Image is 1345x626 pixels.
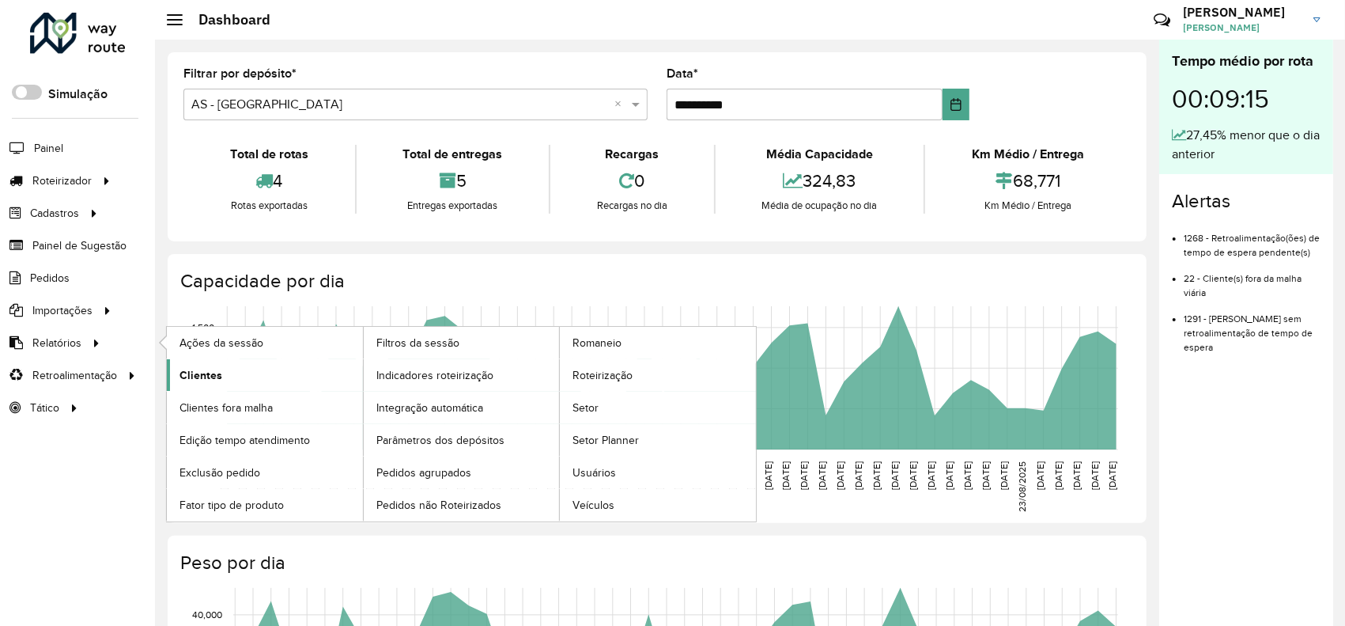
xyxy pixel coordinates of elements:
text: [DATE] [962,461,973,490]
h4: Capacidade por dia [180,270,1131,293]
a: Pedidos não Roteirizados [364,489,560,521]
text: [DATE] [835,461,845,490]
text: [DATE] [890,461,900,490]
h4: Peso por dia [180,552,1131,575]
span: Painel de Sugestão [32,237,127,254]
text: 23/08/2025 [1017,461,1027,512]
span: Usuários [572,465,616,481]
h4: Alertas [1172,190,1320,213]
div: Recargas no dia [554,198,710,214]
span: Fator tipo de produto [179,497,284,514]
div: 68,771 [929,164,1127,198]
a: Integração automática [364,392,560,423]
span: Retroalimentação [32,367,117,384]
span: Indicadores roteirização [376,367,493,384]
span: Integração automática [376,400,483,416]
span: Relatórios [32,335,81,351]
div: 27,45% menor que o dia anterior [1172,126,1320,164]
text: [DATE] [781,461,792,490]
span: Parâmetros dos depósitos [376,432,504,449]
label: Simulação [48,85,108,104]
div: 0 [554,164,710,198]
text: 1,500 [192,322,214,332]
span: Importações [32,302,93,319]
text: [DATE] [853,461,863,490]
li: 1291 - [PERSON_NAME] sem retroalimentação de tempo de espera [1184,300,1320,355]
text: [DATE] [1053,461,1064,490]
text: [DATE] [1071,461,1082,490]
h3: [PERSON_NAME] [1183,5,1302,20]
text: [DATE] [871,461,882,490]
a: Setor Planner [560,424,756,456]
text: [DATE] [818,461,828,490]
text: [DATE] [1035,461,1045,490]
span: Ações da sessão [179,335,263,351]
div: Média de ocupação no dia [720,198,920,214]
span: Exclusão pedido [179,465,260,481]
li: 1268 - Retroalimentação(ões) de tempo de espera pendente(s) [1184,219,1320,260]
text: [DATE] [926,461,936,490]
text: [DATE] [908,461,918,490]
span: Filtros da sessão [376,335,459,351]
a: Clientes [167,359,363,391]
button: Choose Date [943,89,969,120]
a: Pedidos agrupados [364,457,560,488]
a: Ações da sessão [167,327,363,359]
div: Recargas [554,145,710,164]
div: Entregas exportadas [361,198,546,214]
div: Total de entregas [361,145,546,164]
span: Romaneio [572,335,621,351]
span: [PERSON_NAME] [1183,21,1302,35]
a: Clientes fora malha [167,392,363,423]
div: Km Médio / Entrega [929,145,1127,164]
div: Tempo médio por rota [1172,51,1320,72]
span: Veículos [572,497,614,514]
a: Parâmetros dos depósitos [364,424,560,456]
label: Filtrar por depósito [183,64,297,83]
div: 4 [187,164,351,198]
text: [DATE] [944,461,954,490]
span: Pedidos não Roteirizados [376,497,501,514]
span: Setor [572,400,599,416]
text: [DATE] [799,461,810,490]
a: Filtros da sessão [364,327,560,359]
text: [DATE] [1108,461,1118,490]
label: Data [667,64,698,83]
div: Km Médio / Entrega [929,198,1127,214]
div: 324,83 [720,164,920,198]
a: Veículos [560,489,756,521]
h2: Dashboard [183,11,270,28]
span: Cadastros [30,205,79,222]
span: Pedidos agrupados [376,465,471,481]
a: Fator tipo de produto [167,489,363,521]
span: Roteirizador [32,173,92,189]
a: Edição tempo atendimento [167,424,363,456]
div: 00:09:15 [1172,72,1320,126]
span: Roteirização [572,367,633,384]
text: [DATE] [763,461,773,490]
span: Setor Planner [572,432,639,449]
li: 22 - Cliente(s) fora da malha viária [1184,260,1320,300]
a: Usuários [560,457,756,488]
span: Pedidos [30,270,70,286]
a: Roteirização [560,359,756,391]
a: Exclusão pedido [167,457,363,488]
text: [DATE] [1090,461,1100,490]
div: 5 [361,164,546,198]
div: Média Capacidade [720,145,920,164]
text: 40,000 [192,609,222,620]
a: Contato Rápido [1145,3,1179,37]
span: Tático [30,400,59,416]
span: Clientes [179,367,222,384]
span: Clientes fora malha [179,400,273,416]
a: Indicadores roteirização [364,359,560,391]
span: Clear all [614,95,628,114]
div: Total de rotas [187,145,351,164]
text: [DATE] [980,461,991,490]
span: Painel [34,140,63,157]
a: Setor [560,392,756,423]
a: Romaneio [560,327,756,359]
div: Rotas exportadas [187,198,351,214]
text: [DATE] [999,461,1009,490]
span: Edição tempo atendimento [179,432,310,449]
